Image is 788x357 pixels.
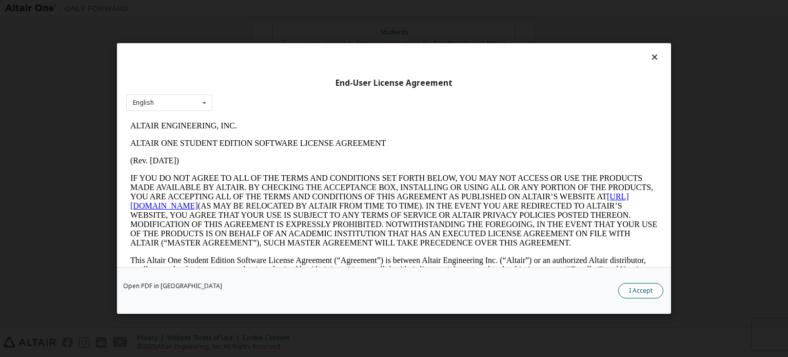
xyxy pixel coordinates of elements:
a: Open PDF in [GEOGRAPHIC_DATA] [123,283,222,289]
p: (Rev. [DATE]) [4,39,531,48]
button: I Accept [618,283,663,298]
p: ALTAIR ENGINEERING, INC. [4,4,531,13]
p: This Altair One Student Edition Software License Agreement (“Agreement”) is between Altair Engine... [4,139,531,176]
p: ALTAIR ONE STUDENT EDITION SOFTWARE LICENSE AGREEMENT [4,22,531,31]
div: End-User License Agreement [126,78,662,88]
a: [URL][DOMAIN_NAME] [4,75,503,93]
p: IF YOU DO NOT AGREE TO ALL OF THE TERMS AND CONDITIONS SET FORTH BELOW, YOU MAY NOT ACCESS OR USE... [4,57,531,130]
div: English [133,100,154,106]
